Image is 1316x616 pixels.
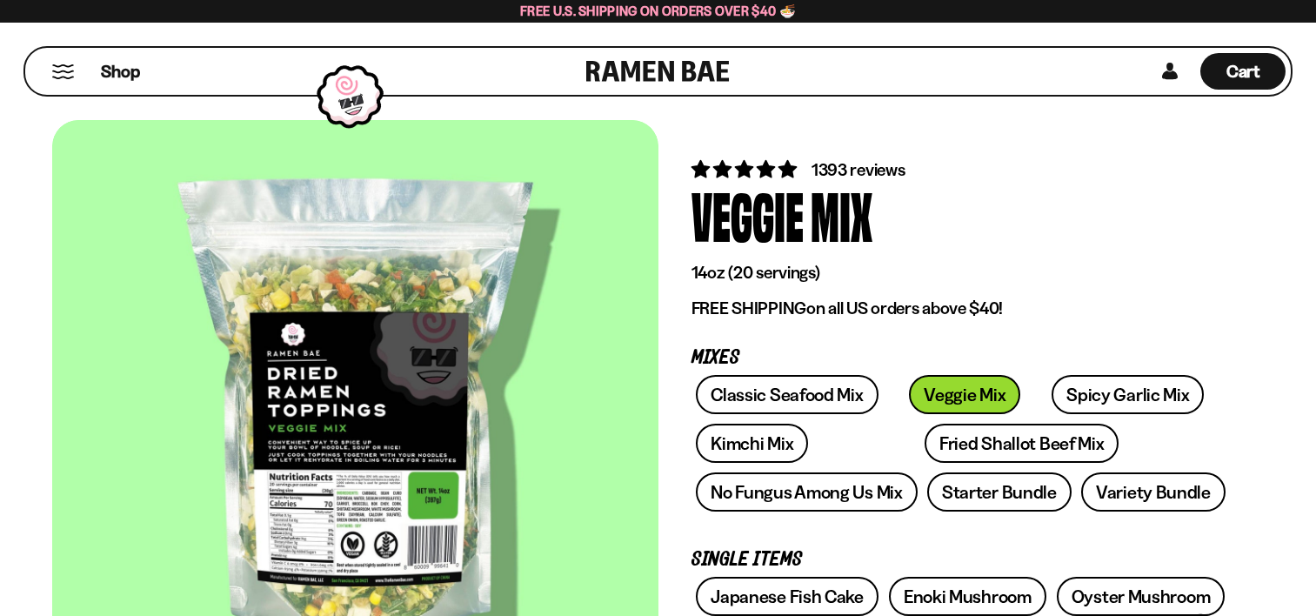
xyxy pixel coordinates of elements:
[812,159,905,180] span: 1393 reviews
[889,577,1046,616] a: Enoki Mushroom
[691,262,1231,284] p: 14oz (20 servings)
[691,552,1231,568] p: Single Items
[811,182,872,247] div: Mix
[1226,61,1260,82] span: Cart
[696,375,878,414] a: Classic Seafood Mix
[925,424,1119,463] a: Fried Shallot Beef Mix
[101,53,140,90] a: Shop
[691,158,800,180] span: 4.76 stars
[691,298,806,318] strong: FREE SHIPPING
[691,298,1231,319] p: on all US orders above $40!
[520,3,796,19] span: Free U.S. Shipping on Orders over $40 🍜
[696,577,878,616] a: Japanese Fish Cake
[696,472,917,512] a: No Fungus Among Us Mix
[1052,375,1204,414] a: Spicy Garlic Mix
[691,182,804,247] div: Veggie
[927,472,1072,512] a: Starter Bundle
[51,64,75,79] button: Mobile Menu Trigger
[101,60,140,84] span: Shop
[1081,472,1226,512] a: Variety Bundle
[696,424,808,463] a: Kimchi Mix
[1200,48,1286,95] a: Cart
[691,350,1231,366] p: Mixes
[1057,577,1226,616] a: Oyster Mushroom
